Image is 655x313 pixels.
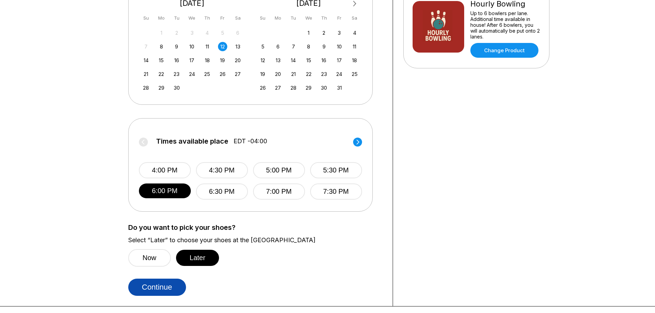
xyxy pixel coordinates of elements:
[128,279,186,296] button: Continue
[335,28,344,37] div: Choose Friday, October 3rd, 2025
[187,13,197,23] div: We
[253,162,305,178] button: 5:00 PM
[304,69,313,79] div: Choose Wednesday, October 22nd, 2025
[172,42,181,51] div: Choose Tuesday, September 9th, 2025
[187,56,197,65] div: Choose Wednesday, September 17th, 2025
[187,28,197,37] div: Not available Wednesday, September 3rd, 2025
[258,69,268,79] div: Choose Sunday, October 19th, 2025
[157,69,166,79] div: Choose Monday, September 22nd, 2025
[258,56,268,65] div: Choose Sunday, October 12th, 2025
[218,56,227,65] div: Choose Friday, September 19th, 2025
[233,56,242,65] div: Choose Saturday, September 20th, 2025
[335,56,344,65] div: Choose Friday, October 17th, 2025
[470,43,538,58] a: Change Product
[310,183,362,200] button: 7:30 PM
[273,83,283,92] div: Choose Monday, October 27th, 2025
[335,69,344,79] div: Choose Friday, October 24th, 2025
[141,56,151,65] div: Choose Sunday, September 14th, 2025
[196,162,248,178] button: 4:30 PM
[335,13,344,23] div: Fr
[289,13,298,23] div: Tu
[172,56,181,65] div: Choose Tuesday, September 16th, 2025
[157,83,166,92] div: Choose Monday, September 29th, 2025
[157,28,166,37] div: Not available Monday, September 1st, 2025
[350,56,359,65] div: Choose Saturday, October 18th, 2025
[203,56,212,65] div: Choose Thursday, September 18th, 2025
[319,28,329,37] div: Choose Thursday, October 2nd, 2025
[319,69,329,79] div: Choose Thursday, October 23rd, 2025
[319,56,329,65] div: Choose Thursday, October 16th, 2025
[335,42,344,51] div: Choose Friday, October 10th, 2025
[218,42,227,51] div: Choose Friday, September 12th, 2025
[141,83,151,92] div: Choose Sunday, September 28th, 2025
[157,13,166,23] div: Mo
[203,13,212,23] div: Th
[172,28,181,37] div: Not available Tuesday, September 2nd, 2025
[128,224,382,231] label: Do you want to pick your shoes?
[141,69,151,79] div: Choose Sunday, September 21st, 2025
[319,42,329,51] div: Choose Thursday, October 9th, 2025
[218,13,227,23] div: Fr
[273,13,283,23] div: Mo
[187,69,197,79] div: Choose Wednesday, September 24th, 2025
[141,27,244,92] div: month 2025-09
[350,69,359,79] div: Choose Saturday, October 25th, 2025
[139,183,191,198] button: 6:00 PM
[350,13,359,23] div: Sa
[310,162,362,178] button: 5:30 PM
[172,83,181,92] div: Choose Tuesday, September 30th, 2025
[413,1,464,53] img: Hourly Bowling
[233,42,242,51] div: Choose Saturday, September 13th, 2025
[304,83,313,92] div: Choose Wednesday, October 29th, 2025
[139,162,191,178] button: 4:00 PM
[289,83,298,92] div: Choose Tuesday, October 28th, 2025
[128,249,171,267] button: Now
[258,42,268,51] div: Choose Sunday, October 5th, 2025
[141,42,151,51] div: Not available Sunday, September 7th, 2025
[304,13,313,23] div: We
[257,27,360,92] div: month 2025-10
[289,42,298,51] div: Choose Tuesday, October 7th, 2025
[258,83,268,92] div: Choose Sunday, October 26th, 2025
[319,83,329,92] div: Choose Thursday, October 30th, 2025
[187,42,197,51] div: Choose Wednesday, September 10th, 2025
[304,42,313,51] div: Choose Wednesday, October 8th, 2025
[335,83,344,92] div: Choose Friday, October 31st, 2025
[233,137,267,145] span: EDT -04:00
[233,28,242,37] div: Not available Saturday, September 6th, 2025
[157,42,166,51] div: Choose Monday, September 8th, 2025
[196,183,248,200] button: 6:30 PM
[203,42,212,51] div: Choose Thursday, September 11th, 2025
[258,13,268,23] div: Su
[304,28,313,37] div: Choose Wednesday, October 1st, 2025
[172,69,181,79] div: Choose Tuesday, September 23rd, 2025
[233,69,242,79] div: Choose Saturday, September 27th, 2025
[218,69,227,79] div: Choose Friday, September 26th, 2025
[203,28,212,37] div: Not available Thursday, September 4th, 2025
[273,69,283,79] div: Choose Monday, October 20th, 2025
[350,28,359,37] div: Choose Saturday, October 4th, 2025
[176,250,219,266] button: Later
[273,42,283,51] div: Choose Monday, October 6th, 2025
[350,42,359,51] div: Choose Saturday, October 11th, 2025
[289,69,298,79] div: Choose Tuesday, October 21st, 2025
[128,236,382,244] label: Select “Later” to choose your shoes at the [GEOGRAPHIC_DATA]
[218,28,227,37] div: Not available Friday, September 5th, 2025
[304,56,313,65] div: Choose Wednesday, October 15th, 2025
[233,13,242,23] div: Sa
[253,183,305,200] button: 7:00 PM
[289,56,298,65] div: Choose Tuesday, October 14th, 2025
[273,56,283,65] div: Choose Monday, October 13th, 2025
[319,13,329,23] div: Th
[203,69,212,79] div: Choose Thursday, September 25th, 2025
[470,10,540,40] div: Up to 6 bowlers per lane. Additional time available in house! After 6 bowlers, you will automatic...
[141,13,151,23] div: Su
[172,13,181,23] div: Tu
[157,56,166,65] div: Choose Monday, September 15th, 2025
[156,137,228,145] span: Times available place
